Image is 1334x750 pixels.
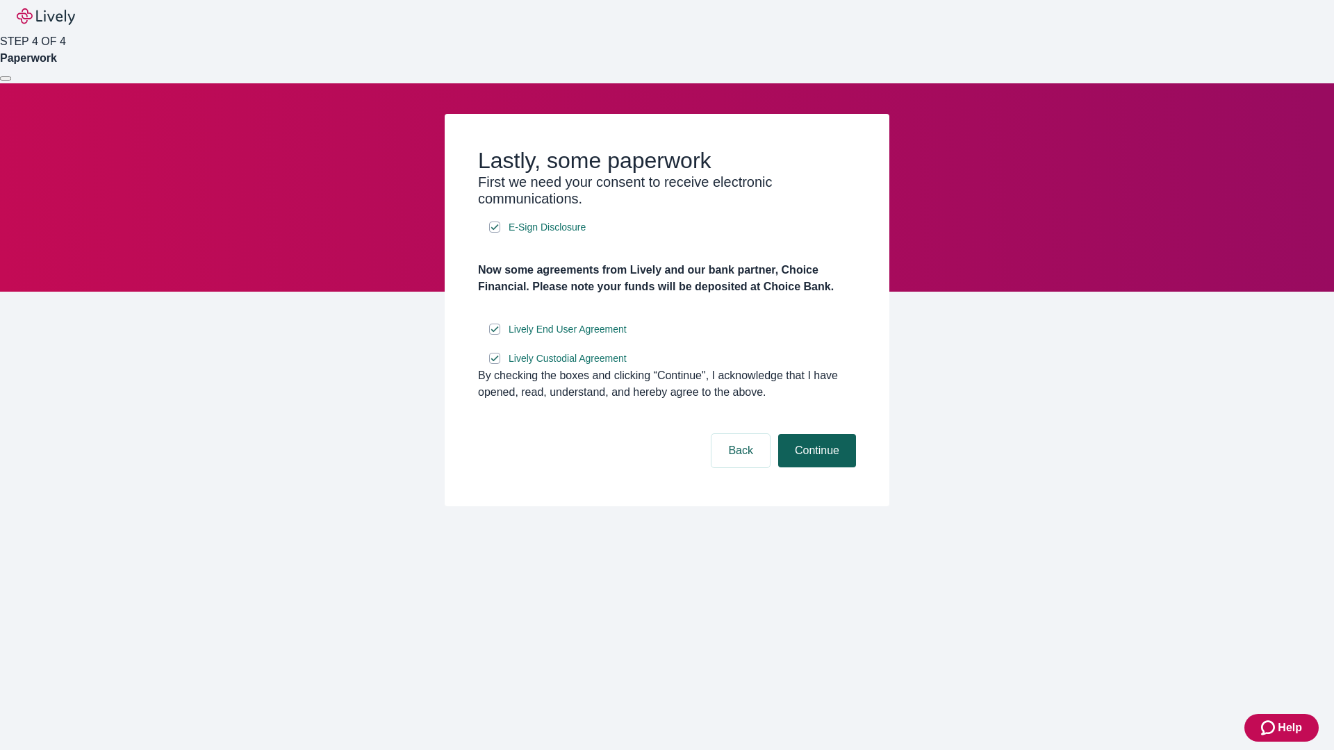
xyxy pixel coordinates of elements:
a: e-sign disclosure document [506,219,588,236]
h2: Lastly, some paperwork [478,147,856,174]
img: Lively [17,8,75,25]
button: Zendesk support iconHelp [1244,714,1319,742]
button: Continue [778,434,856,467]
div: By checking the boxes and clicking “Continue", I acknowledge that I have opened, read, understand... [478,367,856,401]
span: E-Sign Disclosure [509,220,586,235]
svg: Zendesk support icon [1261,719,1278,736]
h3: First we need your consent to receive electronic communications. [478,174,856,207]
span: Lively Custodial Agreement [509,351,627,366]
a: e-sign disclosure document [506,350,629,367]
button: Back [711,434,770,467]
span: Lively End User Agreement [509,322,627,337]
h4: Now some agreements from Lively and our bank partner, Choice Financial. Please note your funds wi... [478,262,856,295]
a: e-sign disclosure document [506,321,629,338]
span: Help [1278,719,1302,736]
